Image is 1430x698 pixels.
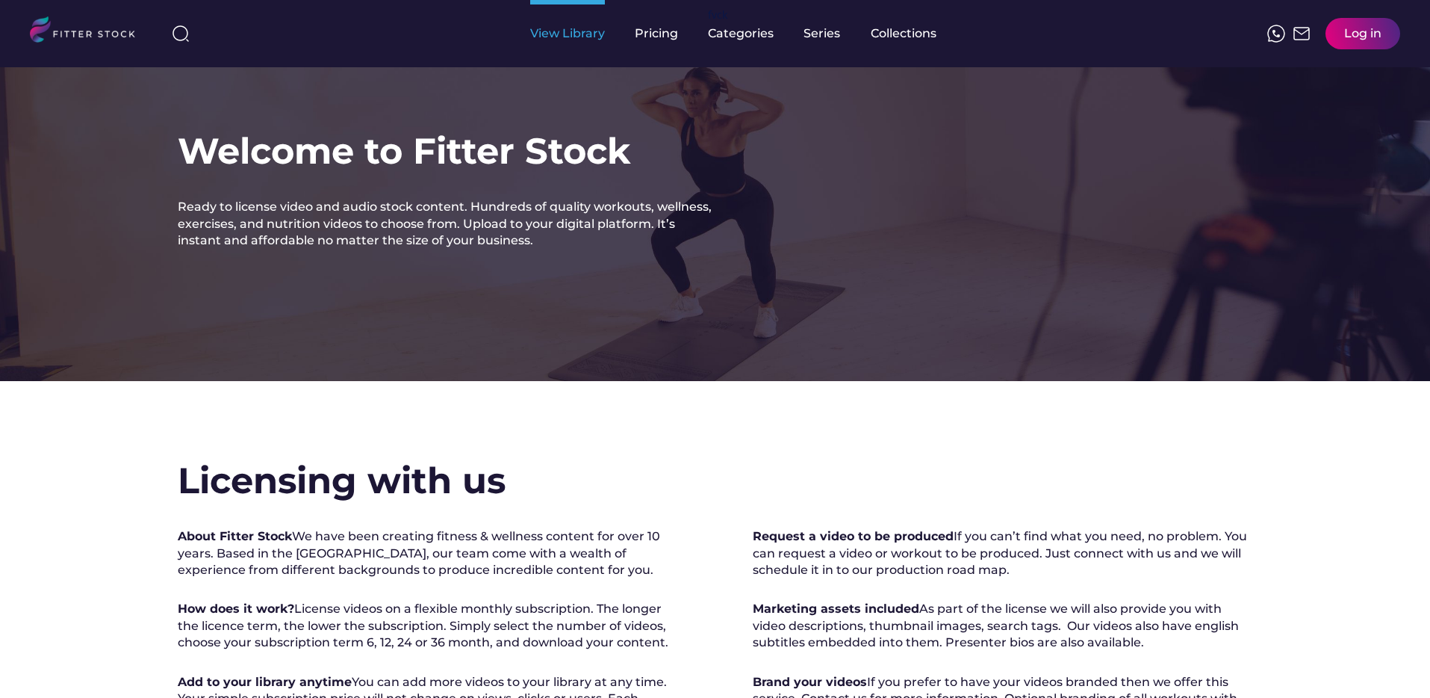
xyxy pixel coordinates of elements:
div: Collections [871,25,936,42]
img: Frame%2051.svg [1293,25,1311,43]
div: Series [803,25,841,42]
img: search-normal%203.svg [172,25,190,43]
h2: Licensing with us [178,456,506,506]
div: If you can’t find what you need, no problem. You can request a video or workout to be produced. J... [753,528,1253,578]
img: meteor-icons_whatsapp%20%281%29.svg [1267,25,1285,43]
div: As part of the license we will also provide you with video descriptions, thumbnail images, search... [753,601,1253,651]
strong: Marketing assets included [753,602,919,616]
div: Categories [708,25,774,42]
strong: About Fitter Stock [178,529,292,543]
div: We have been creating fitness & wellness content for over 10 years. Based in the [GEOGRAPHIC_DATA... [178,528,678,578]
div: Ready to license video and audio stock content. Hundreds of quality workouts, wellness, exercises... [178,199,715,249]
div: Pricing [635,25,678,42]
strong: Request a video to be produced [753,529,954,543]
strong: Add to your library anytime [178,675,352,689]
h1: Welcome to Fitter Stock [178,126,630,176]
strong: Brand your videos [753,675,867,689]
strong: How does it work? [178,602,294,616]
div: View Library [530,25,605,42]
div: License videos on a flexible monthly subscription. The longer the licence term, the lower the sub... [178,601,678,651]
div: Log in [1344,25,1381,42]
img: LOGO.svg [30,16,148,47]
div: fvck [708,7,727,22]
